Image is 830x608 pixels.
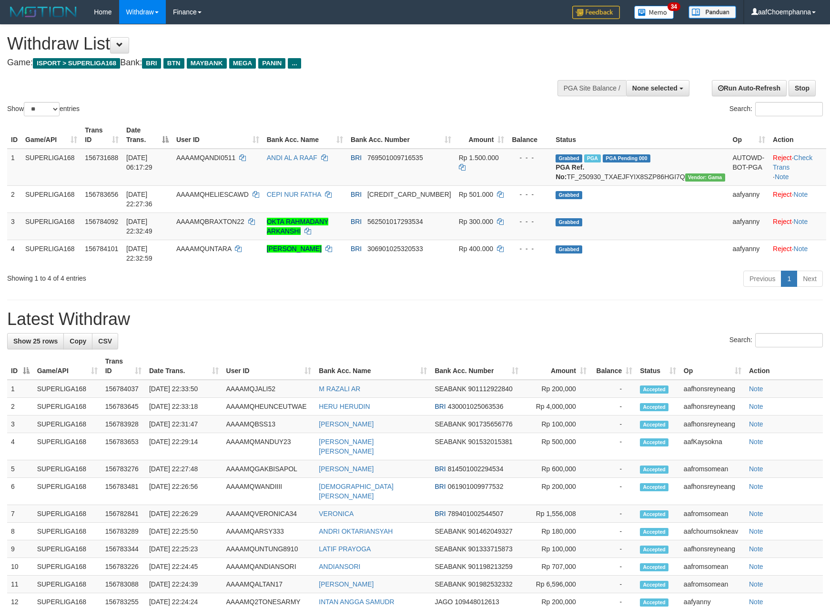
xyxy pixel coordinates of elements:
[176,191,249,198] span: AAAAMQHELIESCAWD
[640,510,668,518] span: Accepted
[145,353,223,380] th: Date Trans.: activate to sort column ascending
[7,433,33,460] td: 4
[101,433,145,460] td: 156783653
[351,245,362,253] span: BRI
[522,415,590,433] td: Rp 100,000
[459,218,493,225] span: Rp 300.000
[729,122,769,149] th: Op: activate to sort column ascending
[794,218,808,225] a: Note
[347,122,455,149] th: Bank Acc. Number: activate to sort column ascending
[142,58,161,69] span: BRI
[729,333,823,347] label: Search:
[367,154,423,162] span: Copy 769501009716535 to clipboard
[435,598,453,606] span: JAGO
[7,353,33,380] th: ID: activate to sort column descending
[101,353,145,380] th: Trans ID: activate to sort column ascending
[319,483,394,500] a: [DEMOGRAPHIC_DATA][PERSON_NAME]
[640,483,668,491] span: Accepted
[367,191,451,198] span: Copy 154901025949507 to clipboard
[794,245,808,253] a: Note
[749,563,763,570] a: Note
[163,58,184,69] span: BTN
[351,218,362,225] span: BRI
[749,545,763,553] a: Note
[590,576,636,593] td: -
[685,173,725,182] span: Vendor URL: https://trx31.1velocity.biz
[223,415,315,433] td: AAAAMQBSS13
[459,154,499,162] span: Rp 1.500.000
[33,478,101,505] td: SUPERLIGA168
[85,218,118,225] span: 156784092
[468,420,512,428] span: Copy 901735656776 to clipboard
[101,460,145,478] td: 156783276
[319,403,370,410] a: HERU HERUDIN
[552,122,729,149] th: Status
[223,380,315,398] td: AAAAMQJALI52
[267,245,322,253] a: [PERSON_NAME]
[435,465,445,473] span: BRI
[749,510,763,517] a: Note
[145,505,223,523] td: [DATE] 22:26:29
[680,523,745,540] td: aafchournsokneav
[769,149,826,186] td: · ·
[7,213,21,240] td: 3
[512,217,548,226] div: - - -
[145,460,223,478] td: [DATE] 22:27:48
[680,415,745,433] td: aafhonsreyneang
[590,460,636,478] td: -
[33,415,101,433] td: SUPERLIGA168
[145,433,223,460] td: [DATE] 22:29:14
[680,380,745,398] td: aafhonsreyneang
[21,213,81,240] td: SUPERLIGA168
[7,523,33,540] td: 8
[522,353,590,380] th: Amount: activate to sort column ascending
[468,563,512,570] span: Copy 901198213259 to clipboard
[7,149,21,186] td: 1
[172,122,263,149] th: User ID: activate to sort column ascending
[33,353,101,380] th: Game/API: activate to sort column ascending
[468,438,512,446] span: Copy 901532015381 to clipboard
[435,580,466,588] span: SEABANK
[590,433,636,460] td: -
[367,245,423,253] span: Copy 306901025320533 to clipboard
[267,191,321,198] a: CEPI NUR FATHA
[640,528,668,536] span: Accepted
[590,505,636,523] td: -
[522,398,590,415] td: Rp 4,000,000
[459,191,493,198] span: Rp 501.000
[435,438,466,446] span: SEABANK
[459,245,493,253] span: Rp 400.000
[590,415,636,433] td: -
[512,190,548,199] div: - - -
[749,465,763,473] a: Note
[680,460,745,478] td: aafromsomean
[145,558,223,576] td: [DATE] 22:24:45
[729,102,823,116] label: Search:
[522,558,590,576] td: Rp 707,000
[743,271,781,287] a: Previous
[7,505,33,523] td: 7
[351,191,362,198] span: BRI
[749,598,763,606] a: Note
[319,385,360,393] a: M RAZALI AR
[7,333,64,349] a: Show 25 rows
[145,540,223,558] td: [DATE] 22:25:23
[7,122,21,149] th: ID
[33,380,101,398] td: SUPERLIGA168
[632,84,678,92] span: None selected
[557,80,626,96] div: PGA Site Balance /
[556,245,582,253] span: Grabbed
[7,34,544,53] h1: Withdraw List
[7,460,33,478] td: 5
[448,510,504,517] span: Copy 789401002544507 to clipboard
[319,438,374,455] a: [PERSON_NAME] [PERSON_NAME]
[63,333,92,349] a: Copy
[351,154,362,162] span: BRI
[749,580,763,588] a: Note
[223,478,315,505] td: AAAAMQWANDIIII
[33,505,101,523] td: SUPERLIGA168
[21,240,81,267] td: SUPERLIGA168
[7,380,33,398] td: 1
[7,58,544,68] h4: Game: Bank:
[145,415,223,433] td: [DATE] 22:31:47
